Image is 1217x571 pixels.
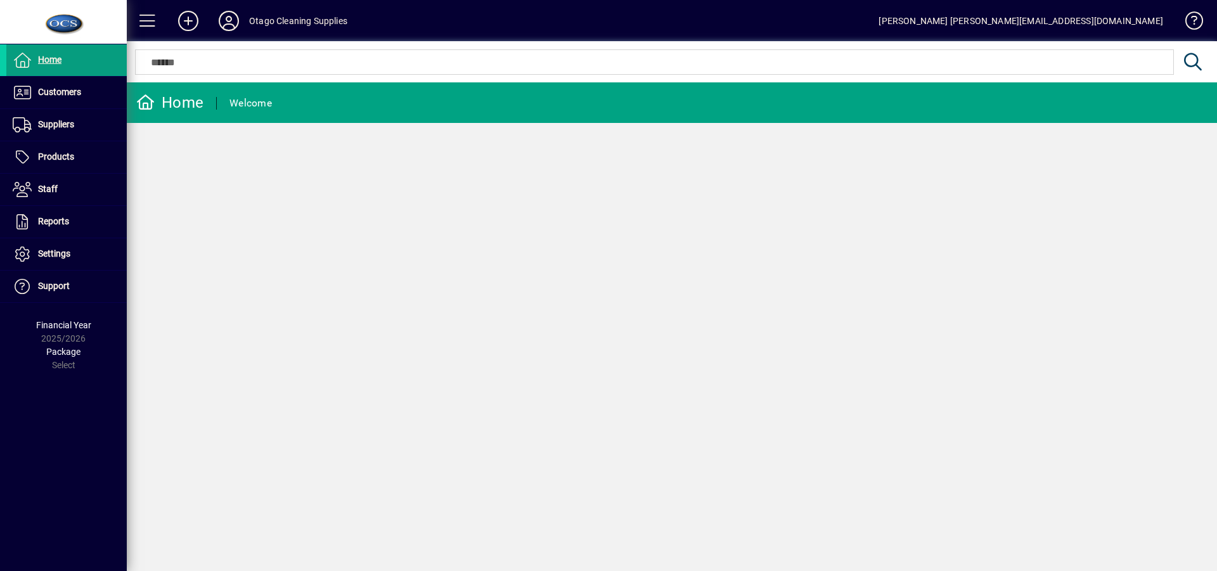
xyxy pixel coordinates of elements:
[1176,3,1201,44] a: Knowledge Base
[38,216,69,226] span: Reports
[136,93,203,113] div: Home
[38,119,74,129] span: Suppliers
[38,151,74,162] span: Products
[168,10,209,32] button: Add
[6,77,127,108] a: Customers
[6,238,127,270] a: Settings
[46,347,80,357] span: Package
[38,248,70,259] span: Settings
[36,320,91,330] span: Financial Year
[229,93,272,113] div: Welcome
[38,55,61,65] span: Home
[879,11,1163,31] div: [PERSON_NAME] [PERSON_NAME][EMAIL_ADDRESS][DOMAIN_NAME]
[249,11,347,31] div: Otago Cleaning Supplies
[38,184,58,194] span: Staff
[6,109,127,141] a: Suppliers
[6,206,127,238] a: Reports
[38,281,70,291] span: Support
[6,174,127,205] a: Staff
[38,87,81,97] span: Customers
[6,141,127,173] a: Products
[209,10,249,32] button: Profile
[6,271,127,302] a: Support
